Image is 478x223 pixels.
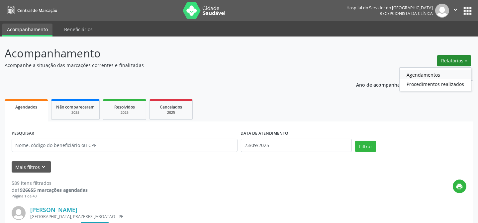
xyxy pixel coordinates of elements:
div: [GEOGRAPHIC_DATA], PRAZERES, JABOATAO - PE [30,214,367,219]
label: PESQUISAR [12,128,34,139]
a: Beneficiários [59,24,97,35]
div: 589 itens filtrados [12,180,88,186]
span: Central de Marcação [17,8,57,13]
a: Agendamentos [400,70,471,79]
div: Página 1 de 40 [12,193,88,199]
span: Agendados [15,104,37,110]
span: Cancelados [160,104,182,110]
button: Relatórios [437,55,471,66]
label: DATA DE ATENDIMENTO [241,128,289,139]
p: Ano de acompanhamento [356,80,415,89]
p: Acompanhamento [5,45,333,62]
a: [PERSON_NAME] [30,206,77,213]
input: Nome, código do beneficiário ou CPF [12,139,238,152]
div: Hospital do Servidor do [GEOGRAPHIC_DATA] [346,5,433,11]
i: print [456,183,463,190]
div: de [12,186,88,193]
div: 2025 [56,110,95,115]
ul: Relatórios [399,67,471,91]
div: 2025 [108,110,141,115]
button: apps [462,5,473,17]
i: keyboard_arrow_down [40,163,48,171]
span: Não compareceram [56,104,95,110]
a: Acompanhamento [2,24,52,37]
div: 2025 [154,110,188,115]
i:  [452,6,459,13]
button: print [453,180,466,193]
a: Central de Marcação [5,5,57,16]
input: Selecione um intervalo [241,139,352,152]
img: img [12,206,26,220]
img: img [435,4,449,18]
span: Resolvidos [114,104,135,110]
button:  [449,4,462,18]
p: Acompanhe a situação das marcações correntes e finalizadas [5,62,333,69]
a: Procedimentos realizados [400,79,471,89]
button: Filtrar [355,141,376,152]
strong: 1926655 marcações agendadas [17,187,88,193]
span: Recepcionista da clínica [380,11,433,16]
button: Mais filtroskeyboard_arrow_down [12,161,51,173]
